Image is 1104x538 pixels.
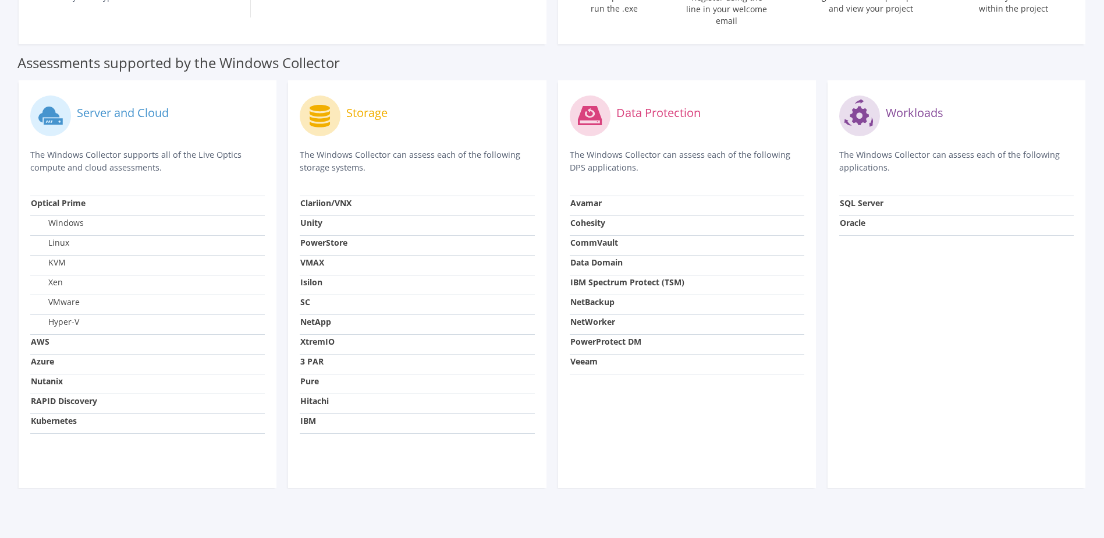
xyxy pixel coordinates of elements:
[616,107,701,119] label: Data Protection
[570,237,618,248] strong: CommVault
[31,415,77,426] strong: Kubernetes
[570,197,602,208] strong: Avamar
[570,148,804,174] p: The Windows Collector can assess each of the following DPS applications.
[300,356,324,367] strong: 3 PAR
[840,217,865,228] strong: Oracle
[300,376,319,387] strong: Pure
[17,57,340,69] label: Assessments supported by the Windows Collector
[300,415,316,426] strong: IBM
[570,217,605,228] strong: Cohesity
[570,316,615,327] strong: NetWorker
[886,107,943,119] label: Workloads
[31,257,66,268] label: KVM
[300,217,322,228] strong: Unity
[570,277,684,288] strong: IBM Spectrum Protect (TSM)
[30,148,265,174] p: The Windows Collector supports all of the Live Optics compute and cloud assessments.
[300,277,322,288] strong: Isilon
[570,356,598,367] strong: Veeam
[300,316,331,327] strong: NetApp
[839,148,1074,174] p: The Windows Collector can assess each of the following applications.
[31,197,86,208] strong: Optical Prime
[31,316,79,328] label: Hyper-V
[31,356,54,367] strong: Azure
[31,237,69,249] label: Linux
[570,336,641,347] strong: PowerProtect DM
[300,197,352,208] strong: Clariion/VNX
[840,197,883,208] strong: SQL Server
[31,336,49,347] strong: AWS
[77,107,169,119] label: Server and Cloud
[300,296,310,307] strong: SC
[570,257,623,268] strong: Data Domain
[570,296,615,307] strong: NetBackup
[300,257,324,268] strong: VMAX
[300,237,347,248] strong: PowerStore
[300,148,534,174] p: The Windows Collector can assess each of the following storage systems.
[31,277,63,288] label: Xen
[31,217,84,229] label: Windows
[31,296,80,308] label: VMware
[300,395,329,406] strong: Hitachi
[31,376,63,387] strong: Nutanix
[346,107,388,119] label: Storage
[300,336,335,347] strong: XtremIO
[31,395,97,406] strong: RAPID Discovery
